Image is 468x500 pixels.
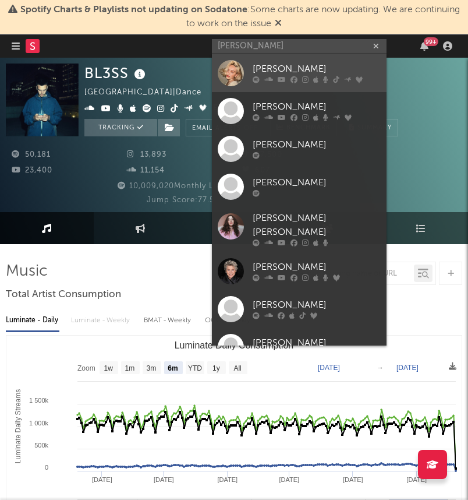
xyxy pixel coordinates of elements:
[12,167,52,174] span: 23,400
[212,92,387,130] a: [PERSON_NAME]
[212,290,387,328] a: [PERSON_NAME]
[396,364,419,372] text: [DATE]
[253,176,381,190] div: [PERSON_NAME]
[45,464,48,471] text: 0
[168,364,178,372] text: 6m
[188,364,202,372] text: YTD
[20,5,460,29] span: : Some charts are now updating. We are continuing to work on the issue
[6,288,121,302] span: Total Artist Consumption
[186,119,264,136] button: Email AlertsOff
[212,130,387,168] a: [PERSON_NAME]
[279,476,300,483] text: [DATE]
[84,119,157,136] button: Tracking
[212,328,387,366] a: [PERSON_NAME]
[253,260,381,274] div: [PERSON_NAME]
[212,168,387,206] a: [PERSON_NAME]
[104,364,114,372] text: 1w
[127,151,166,159] span: 13,893
[127,167,165,174] span: 11,154
[14,389,22,463] text: Luminate Daily Streams
[175,340,294,350] text: Luminate Daily Consumption
[253,138,381,152] div: [PERSON_NAME]
[253,298,381,312] div: [PERSON_NAME]
[212,252,387,290] a: [PERSON_NAME]
[84,86,215,100] div: [GEOGRAPHIC_DATA] | Dance
[34,442,48,449] text: 500k
[29,420,49,427] text: 1 000k
[125,364,135,372] text: 1m
[424,37,438,46] div: 99 +
[407,476,427,483] text: [DATE]
[154,476,174,483] text: [DATE]
[253,336,381,350] div: [PERSON_NAME]
[12,151,51,159] span: 50,181
[92,476,112,483] text: [DATE]
[218,476,238,483] text: [DATE]
[212,54,387,92] a: [PERSON_NAME]
[253,212,381,240] div: [PERSON_NAME] [PERSON_NAME]
[6,311,59,330] div: Luminate - Daily
[212,364,220,372] text: 1y
[20,5,247,15] span: Spotify Charts & Playlists not updating on Sodatone
[377,364,384,372] text: →
[275,19,282,29] span: Dismiss
[253,100,381,114] div: [PERSON_NAME]
[147,364,157,372] text: 3m
[144,311,193,330] div: BMAT - Weekly
[116,182,245,190] span: 10,009,020 Monthly Listeners
[77,364,95,372] text: Zoom
[212,39,387,54] input: Search for artists
[318,364,340,372] text: [DATE]
[29,397,49,404] text: 1 500k
[84,64,148,83] div: BL3SS
[253,62,381,76] div: [PERSON_NAME]
[420,41,428,51] button: 99+
[233,364,241,372] text: All
[212,206,387,252] a: [PERSON_NAME] [PERSON_NAME]
[205,311,251,330] div: OCC - Weekly
[147,196,214,204] span: Jump Score: 77.5
[343,476,363,483] text: [DATE]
